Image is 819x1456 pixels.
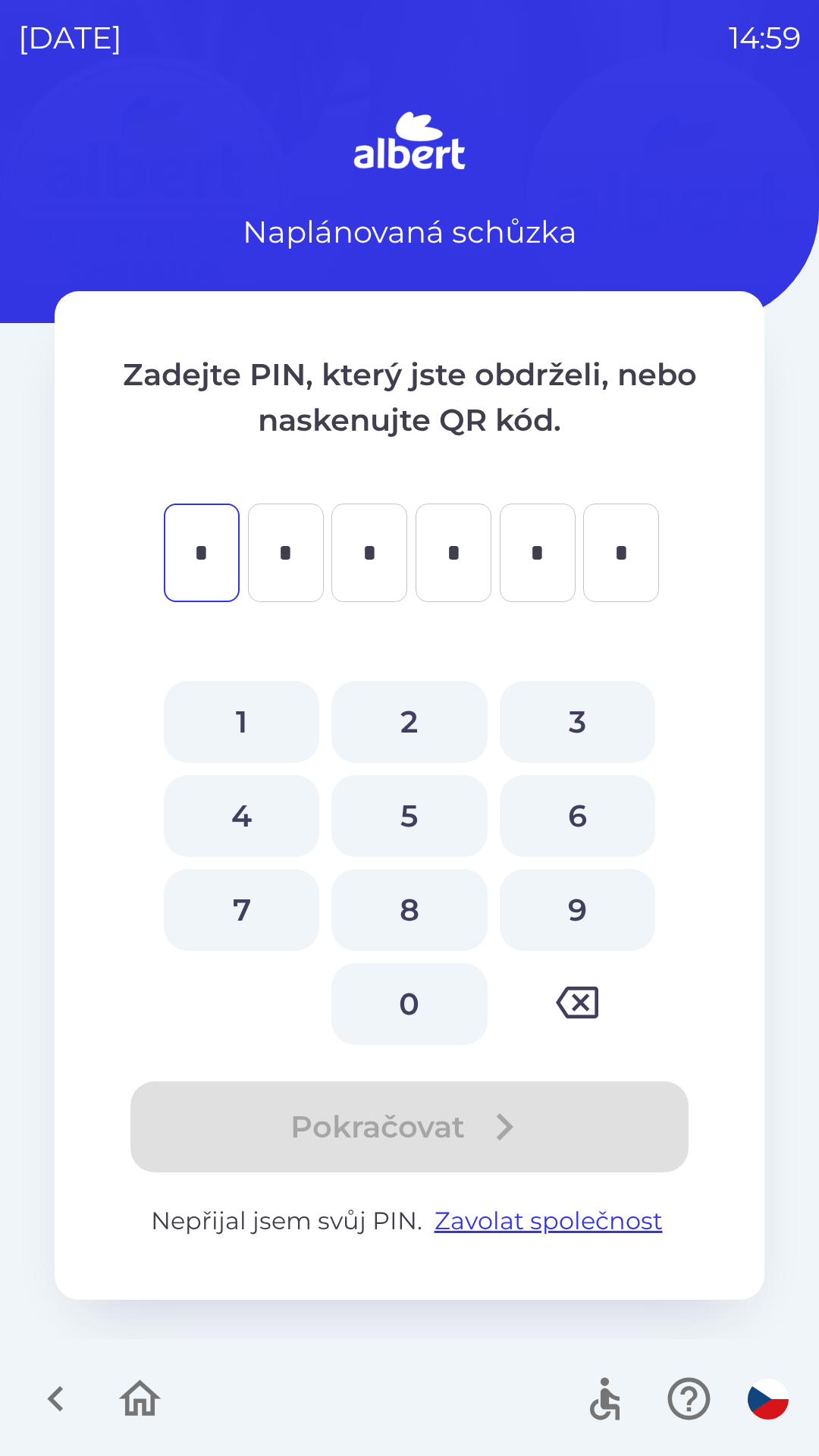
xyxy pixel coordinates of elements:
[164,681,319,763] button: 1
[729,15,801,61] p: 14:59
[500,681,655,763] button: 3
[748,1379,789,1420] img: cs flag
[115,352,704,443] p: Zadejte PIN, který jste obdrželi, nebo naskenujte QR kód.
[428,1203,669,1239] button: Zavolat společnost
[164,775,319,857] button: 4
[55,106,764,179] img: Logo
[500,869,655,951] button: 9
[115,1203,704,1239] p: Nepřijal jsem svůj PIN.
[164,869,319,951] button: 7
[500,775,655,857] button: 6
[331,963,487,1045] button: 0
[331,775,487,857] button: 5
[243,209,577,255] p: Naplánovaná schůzka
[18,15,122,61] p: [DATE]
[331,869,487,951] button: 8
[331,681,487,763] button: 2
